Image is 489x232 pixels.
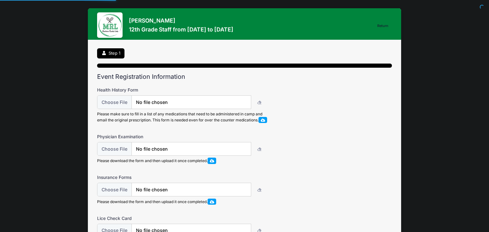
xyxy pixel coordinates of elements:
a: Step 1 [97,48,124,59]
div: Please make sure to fill in a list of any medications that need to be administered in camp and em... [97,111,269,123]
label: Physician Examination [97,133,195,140]
h3: [PERSON_NAME] [129,17,233,24]
h3: 12th Grade Staff from [DATE] to [DATE] [129,26,233,33]
div: Please download the form and then upload it once completed. [97,158,269,164]
label: Lice Check Card [97,215,195,222]
label: Insurance Forms [97,174,195,181]
label: Health History Form [97,87,195,93]
a: Return [374,22,392,30]
div: Please download the form and then upload it once completed. [97,199,269,205]
h2: Event Registration Information [97,73,392,80]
